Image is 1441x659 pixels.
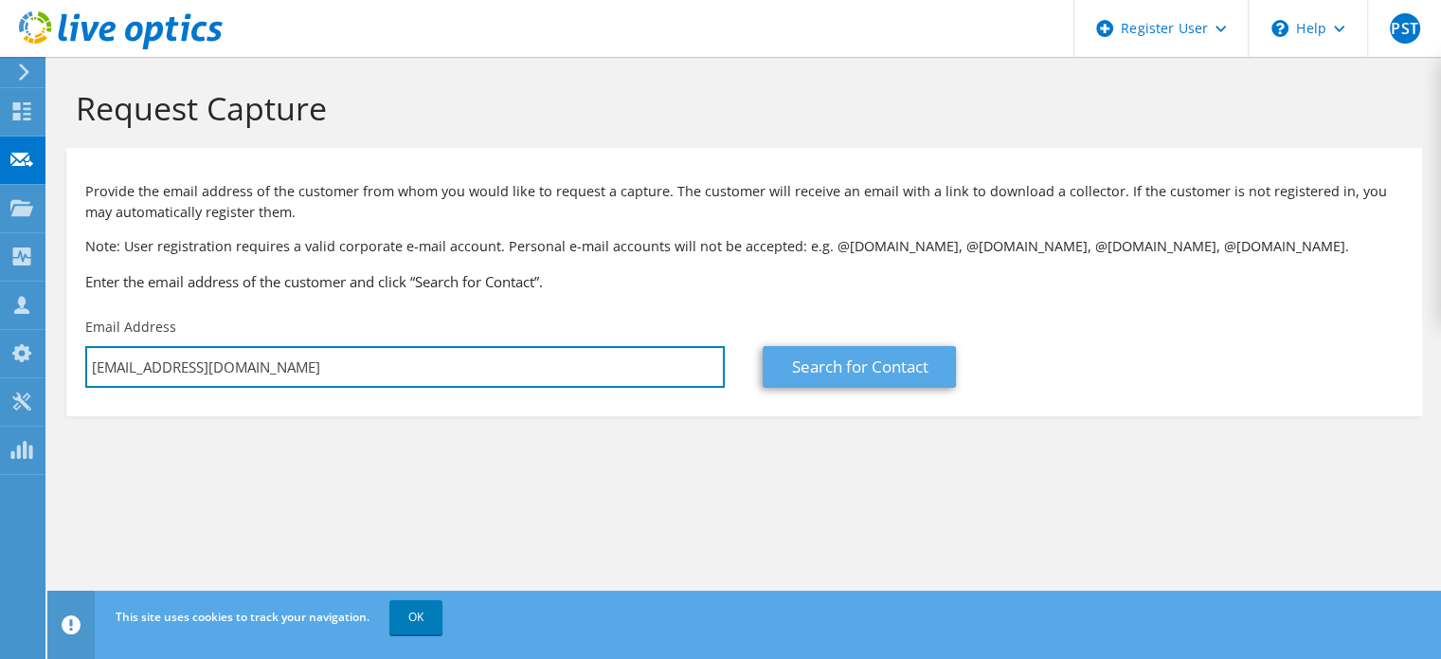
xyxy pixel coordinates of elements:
p: Note: User registration requires a valid corporate e-mail account. Personal e-mail accounts will ... [85,236,1403,257]
h1: Request Capture [76,88,1403,128]
h3: Enter the email address of the customer and click “Search for Contact”. [85,271,1403,292]
label: Email Address [85,318,176,337]
span: This site uses cookies to track your navigation. [116,609,369,625]
span: PST [1390,13,1420,44]
a: Search for Contact [763,346,956,388]
svg: \n [1271,20,1288,37]
p: Provide the email address of the customer from whom you would like to request a capture. The cust... [85,181,1403,223]
a: OK [389,600,442,634]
